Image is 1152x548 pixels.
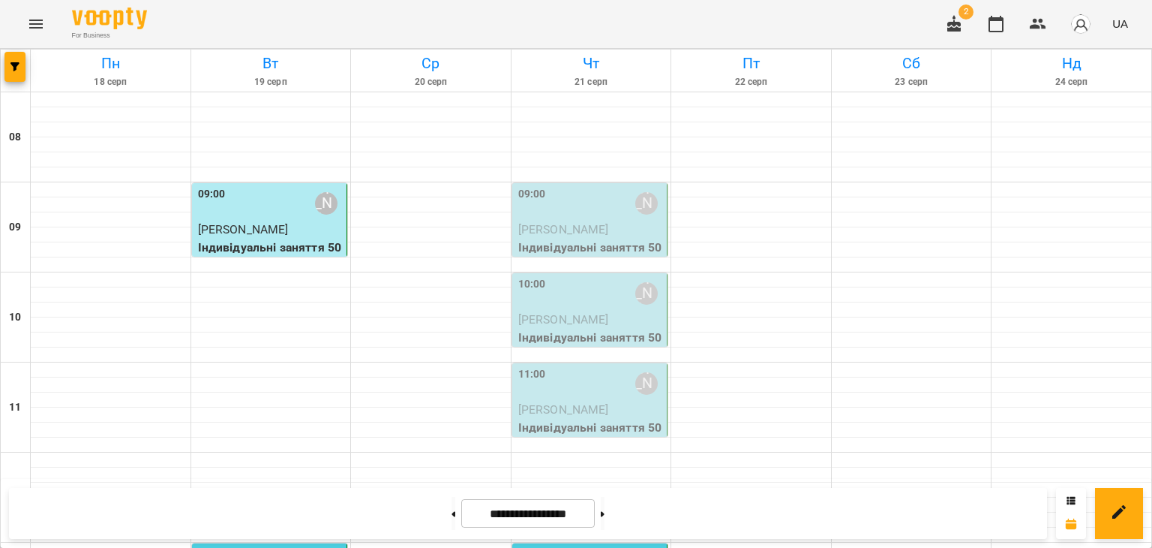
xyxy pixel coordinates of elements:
[518,312,609,327] span: [PERSON_NAME]
[1112,16,1128,32] span: UA
[958,5,973,20] span: 2
[514,52,669,75] h6: Чт
[193,52,349,75] h6: Вт
[9,129,21,146] h6: 08
[514,75,669,89] h6: 21 серп
[33,75,188,89] h6: 18 серп
[193,75,349,89] h6: 19 серп
[635,192,658,215] div: Ольга Горевич
[9,219,21,236] h6: 09
[518,402,609,417] span: [PERSON_NAME]
[518,222,609,236] span: [PERSON_NAME]
[72,8,147,29] img: Voopty Logo
[673,75,829,89] h6: 22 серп
[834,52,989,75] h6: Сб
[315,192,337,215] div: Ольга Горевич
[353,52,508,75] h6: Ср
[994,75,1149,89] h6: 24 серп
[198,186,226,203] label: 09:00
[9,399,21,416] h6: 11
[518,366,546,383] label: 11:00
[994,52,1149,75] h6: Нд
[518,276,546,293] label: 10:00
[33,52,188,75] h6: Пн
[198,222,289,236] span: [PERSON_NAME]
[518,419,664,454] p: Індивідуальні заняття 50хв
[9,309,21,326] h6: 10
[18,6,54,42] button: Menu
[635,282,658,305] div: Ольга Горевич
[518,186,546,203] label: 09:00
[198,239,344,274] p: Індивідуальні заняття 50хв
[518,239,664,274] p: Індивідуальні заняття 50хв
[1106,10,1134,38] button: UA
[834,75,989,89] h6: 23 серп
[353,75,508,89] h6: 20 серп
[518,329,664,364] p: Індивідуальні заняття 50хв
[1070,14,1091,35] img: avatar_s.png
[635,372,658,395] div: Ольга Горевич
[673,52,829,75] h6: Пт
[72,31,147,41] span: For Business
